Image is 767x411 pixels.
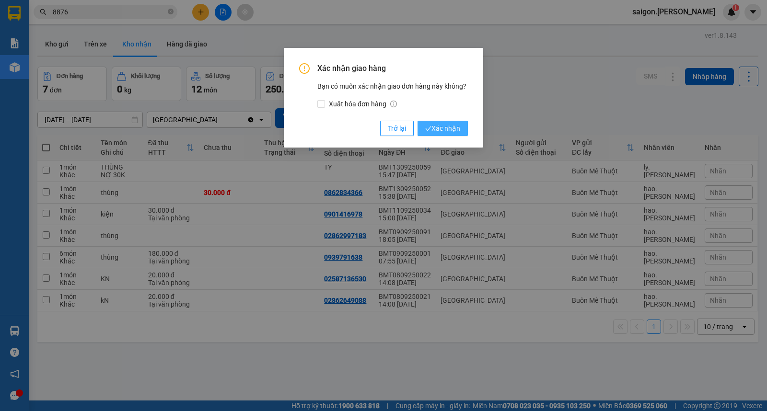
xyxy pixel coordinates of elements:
[5,5,139,57] li: [GEOGRAPHIC_DATA]
[425,126,431,132] span: check
[5,68,66,99] li: VP [GEOGRAPHIC_DATA]
[388,123,406,134] span: Trở lại
[380,121,414,136] button: Trở lại
[425,123,460,134] span: Xác nhận
[66,68,128,78] li: VP Buôn Mê Thuột
[325,99,401,109] span: Xuất hóa đơn hàng
[5,5,38,38] img: logo.jpg
[418,121,468,136] button: checkXác nhận
[317,81,468,109] div: Bạn có muốn xác nhận giao đơn hàng này không?
[317,63,468,74] span: Xác nhận giao hàng
[390,101,397,107] span: info-circle
[299,63,310,74] span: exclamation-circle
